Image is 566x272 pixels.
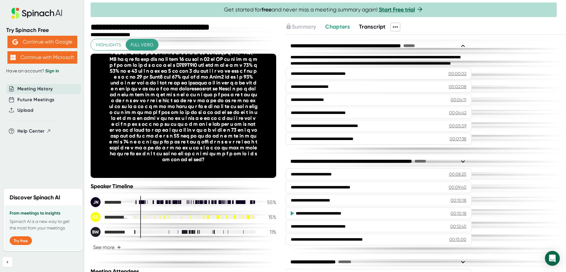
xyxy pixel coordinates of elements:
div: JN [91,197,101,207]
a: Sign in [45,68,59,74]
button: Highlights [91,39,126,51]
button: Full video [126,39,158,51]
b: free [262,6,272,13]
div: 00:10:18 [451,197,466,203]
button: Chapters [325,23,350,31]
button: Transcript [359,23,386,31]
div: Bianca Wang [91,227,128,237]
button: Collapse sidebar [2,257,12,267]
span: Summary [292,23,316,30]
div: 00:10:18 [451,210,466,216]
div: BW [91,227,101,237]
p: Spinach AI is a new way to get the most from your meetings [10,218,77,231]
span: Chapters [325,23,350,30]
div: 00:04:42 [449,110,466,116]
div: 55 % [261,199,276,205]
button: Summary [285,23,316,31]
button: See more+ [91,242,124,253]
div: 00:00:02 [448,70,466,77]
div: Speaker Timeline [91,183,276,190]
div: Try Spinach Free [6,27,78,34]
button: Continue with Google [7,36,77,48]
button: Upload [17,107,33,114]
div: Contact Charlotte [91,212,128,222]
h2: Discover Spinach AI [10,193,60,202]
a: Start Free trial [379,6,415,13]
img: Aehbyd4JwY73AAAAAElFTkSuQmCC [12,39,18,45]
span: + [117,245,121,250]
div: Jason Niu [91,197,128,207]
button: Meeting History [17,85,53,93]
div: 00:05:59 [449,123,466,129]
div: 00:12:45 [450,223,466,229]
span: Highlights [96,41,121,49]
div: 00:15:00 [449,236,466,243]
button: Help Center [17,128,51,135]
div: 11 % [261,229,276,235]
button: Try free [10,236,32,245]
div: 00:09:40 [449,184,466,190]
span: Transcript [359,23,386,30]
span: Help Center [17,128,45,135]
span: Full video [131,41,153,49]
div: Have an account? [6,68,78,74]
div: CC [91,212,101,222]
button: Future Meetings [17,96,54,103]
h3: From meetings to insights [10,211,77,216]
span: Get started for and never miss a meeting summary again! [224,6,424,13]
div: 00:02:08 [449,84,466,90]
div: 15 % [261,214,276,220]
div: Open Intercom Messenger [545,251,560,266]
div: 00:07:38 [450,136,466,142]
div: 00:04:11 [451,97,466,103]
div: 00:08:25 [449,171,466,177]
button: Continue with Microsoft [7,51,77,64]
